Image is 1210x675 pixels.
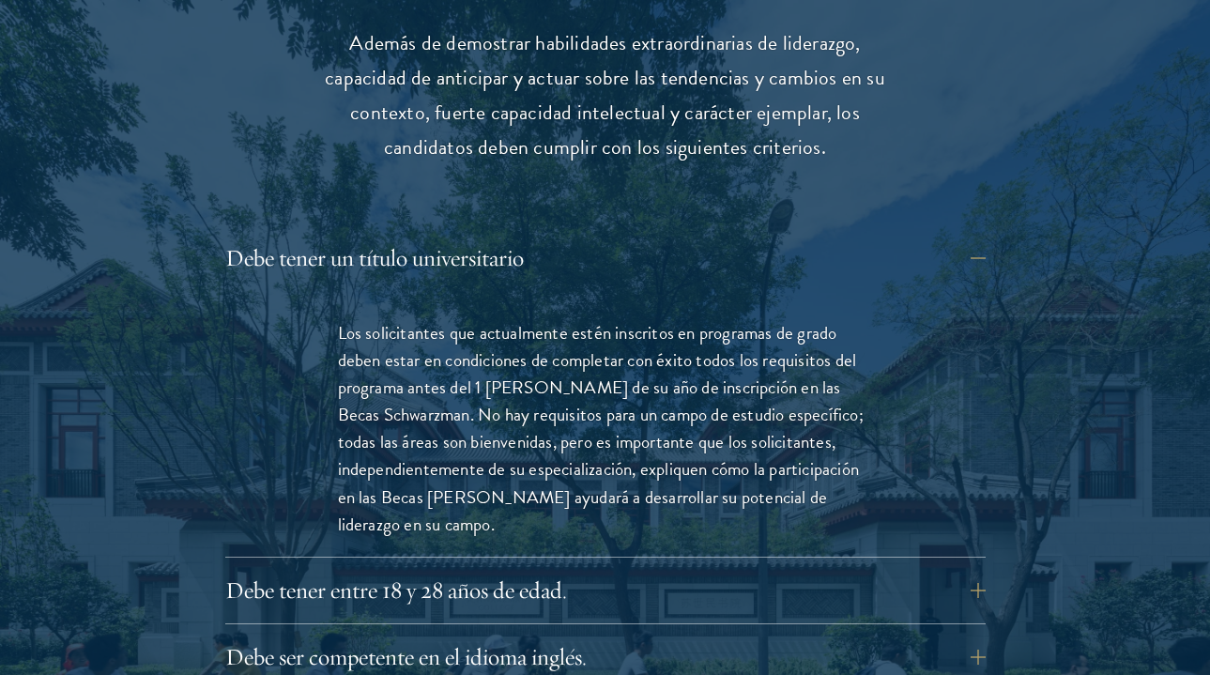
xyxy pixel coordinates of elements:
[325,27,885,162] font: Además de demostrar habilidades extraordinarias de liderazgo, capacidad de anticipar y actuar sob...
[225,243,524,272] font: Debe tener un título universitario
[225,568,986,613] button: Debe tener entre 18 y 28 años de edad.
[338,319,864,537] font: Los solicitantes que actualmente estén inscritos en programas de grado deben estar en condiciones...
[225,642,587,671] font: Debe ser competente en el idioma inglés.
[225,236,986,281] button: Debe tener un título universitario
[225,575,567,605] font: Debe tener entre 18 y 28 años de edad.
